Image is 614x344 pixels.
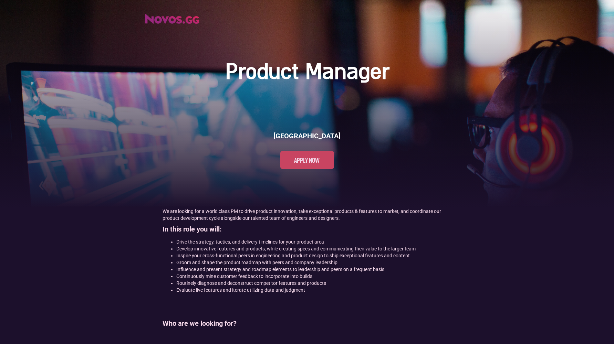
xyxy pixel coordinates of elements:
li: Drive the strategy, tactics, and delivery timelines for your product area [176,238,452,245]
strong: Who are we looking for? [163,319,237,327]
strong: In this role you will: [163,225,222,233]
p: ‍ [163,333,452,340]
li: Influence and present strategy and roadmap elements to leadership and peers on a frequent basis [176,266,452,273]
li: Develop innovative features and products, while creating specs and communicating their value to t... [176,245,452,252]
li: Groom and shape the product roadmap with peers and company leadership [176,259,452,266]
p: We are looking for a world class PM to drive product innovation, take exceptional products & feat... [163,208,452,222]
a: Apply now [280,151,334,169]
h6: [GEOGRAPHIC_DATA] [273,131,341,141]
li: Routinely diagnose and deconstruct competitor features and products [176,280,452,287]
li: Evaluate live features and iterate utilizing data and judgment [176,287,452,293]
h1: Product Manager [225,59,389,86]
li: Continuously mine customer feedback to incorporate into builds [176,273,452,280]
p: ‍ [163,297,452,304]
li: Inspire your cross-functional peers in engineering and product design to ship exceptional feature... [176,252,452,259]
